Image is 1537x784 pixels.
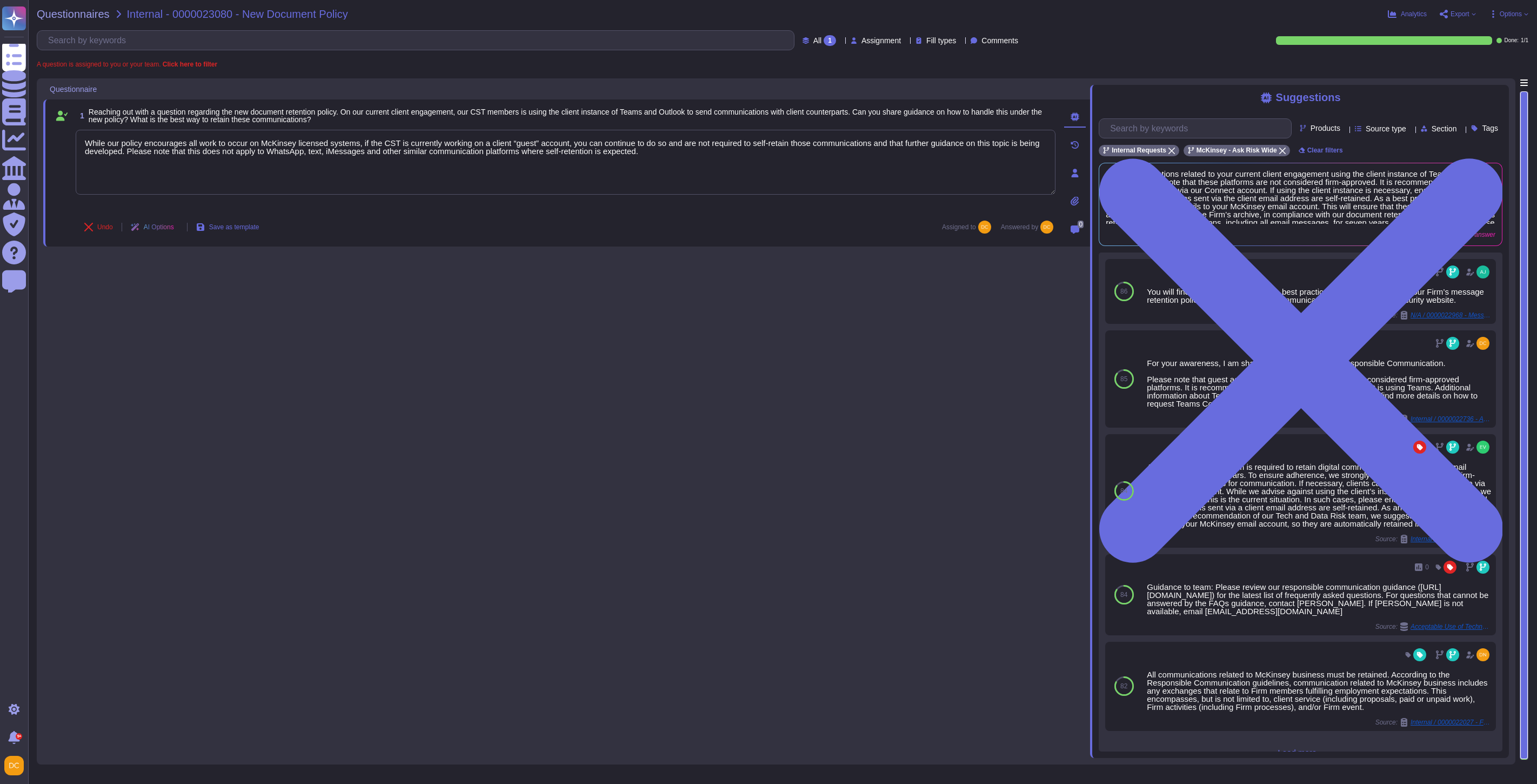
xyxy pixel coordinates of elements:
span: 86 [1120,288,1127,295]
button: Undo [76,216,122,238]
span: Comments [981,37,1018,44]
span: Assigned to [942,221,997,234]
span: A question is assigned to you or your team. [37,61,217,68]
b: Click here to filter [161,61,217,68]
span: 0 [1078,221,1084,228]
button: Analytics [1388,10,1427,18]
span: Export [1451,11,1469,17]
span: Load more... [1099,748,1502,756]
span: 84 [1120,592,1127,598]
div: All communications related to McKinsey business must be retained. According to the Responsible Co... [1147,670,1492,711]
span: 1 / 1 [1521,38,1528,43]
span: Source: [1375,718,1492,727]
span: Fill types [926,37,956,44]
img: user [1476,265,1489,278]
input: Search by keywords [43,31,794,50]
span: Assignment [861,37,901,44]
img: user [1040,221,1053,234]
span: AI Options [144,224,174,230]
span: Done: [1504,38,1519,43]
span: Save as template [209,224,259,230]
button: Save as template [188,216,268,238]
span: 85 [1120,376,1127,382]
img: user [1476,337,1489,350]
span: Undo [97,224,113,230]
input: Search by keywords [1105,119,1291,138]
img: user [1476,648,1489,661]
span: All [813,37,822,44]
span: Reaching out with a question regarding the new document retention policy. On our current client e... [89,108,1042,124]
span: Options [1500,11,1522,17]
img: user [1476,441,1489,454]
div: 9+ [16,733,22,740]
span: Internal - 0000023080 - New Document Policy [127,9,348,19]
span: 82 [1120,683,1127,689]
img: user [978,221,991,234]
span: Questionnaires [37,9,110,19]
span: Analytics [1401,11,1427,17]
span: Questionnaire [50,85,97,93]
span: 1 [76,112,84,119]
img: user [4,756,24,775]
div: 1 [824,35,836,46]
textarea: While our policy encourages all work to occur on McKinsey licensed systems, if the CST is current... [76,130,1055,195]
span: Internal / 0000022027 - Fwd: Document retention policy change [1411,719,1492,726]
button: user [2,754,31,778]
span: 84 [1120,488,1127,494]
span: Answered by [1001,224,1038,230]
